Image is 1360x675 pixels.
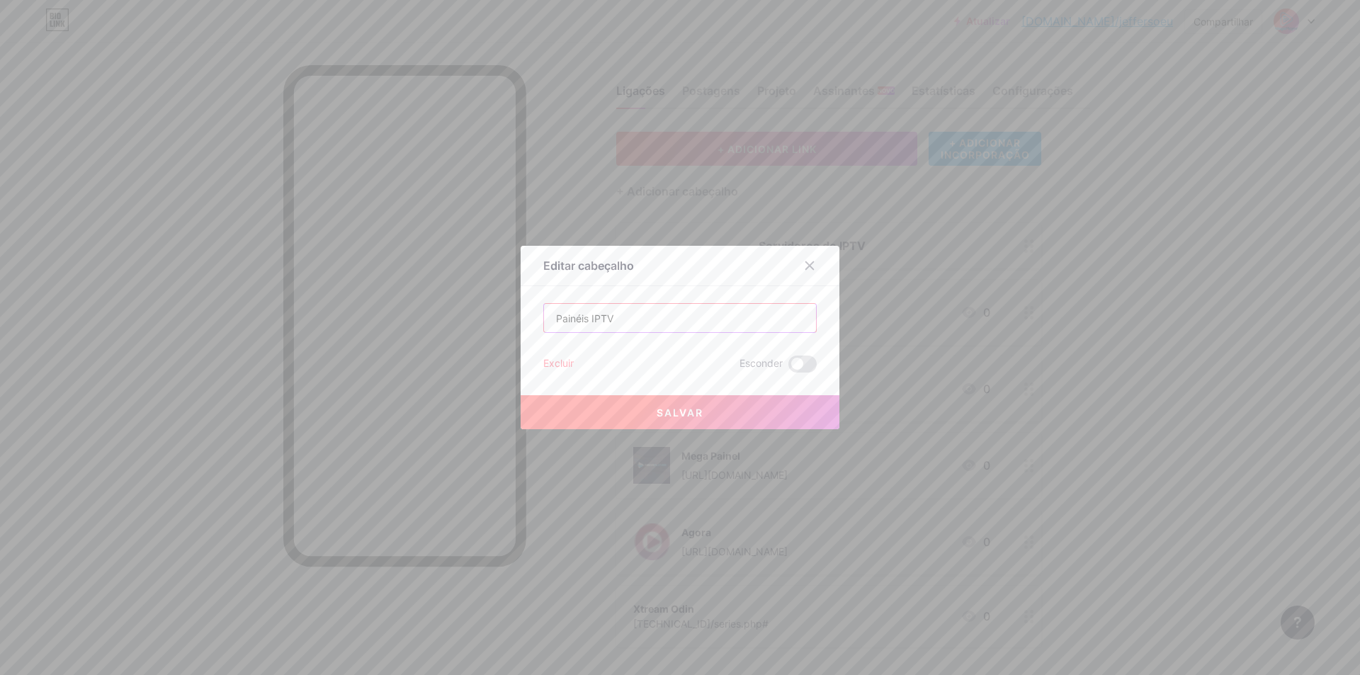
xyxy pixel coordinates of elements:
[657,407,703,419] font: Salvar
[543,259,634,273] font: Editar cabeçalho
[544,304,816,332] input: Título
[521,395,839,429] button: Salvar
[739,357,783,369] font: Esconder
[543,357,574,369] font: Excluir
